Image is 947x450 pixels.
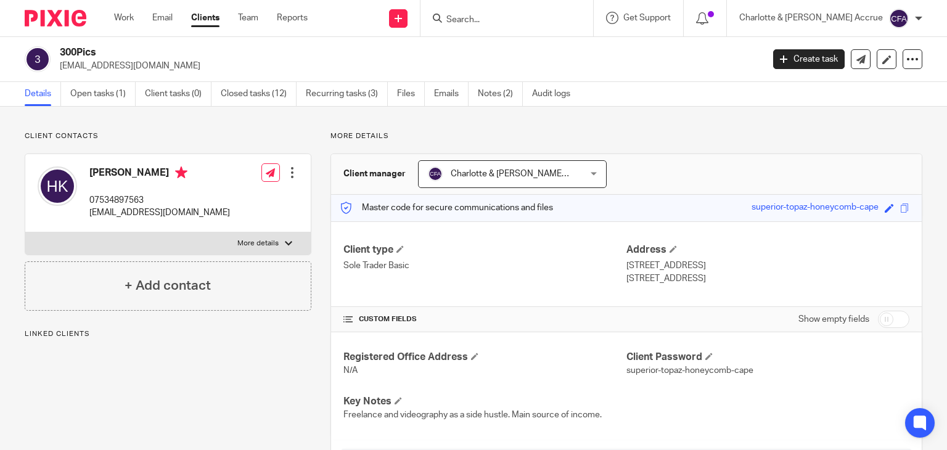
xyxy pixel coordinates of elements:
[343,411,602,419] span: Freelance and videography as a side hustle. Main source of income.
[175,166,187,179] i: Primary
[739,12,883,24] p: Charlotte & [PERSON_NAME] Accrue
[89,207,230,219] p: [EMAIL_ADDRESS][DOMAIN_NAME]
[343,351,626,364] h4: Registered Office Address
[114,12,134,24] a: Work
[434,82,469,106] a: Emails
[221,82,297,106] a: Closed tasks (12)
[25,82,61,106] a: Details
[773,49,845,69] a: Create task
[25,131,311,141] p: Client contacts
[397,82,425,106] a: Files
[277,12,308,24] a: Reports
[798,313,869,325] label: Show empty fields
[340,202,553,214] p: Master code for secure communications and files
[343,243,626,256] h4: Client type
[532,82,580,106] a: Audit logs
[89,166,230,182] h4: [PERSON_NAME]
[343,168,406,180] h3: Client manager
[626,272,909,285] p: [STREET_ADDRESS]
[125,276,211,295] h4: + Add contact
[626,366,753,375] span: superior-topaz-honeycomb-cape
[889,9,909,28] img: svg%3E
[451,170,594,178] span: Charlotte & [PERSON_NAME] Accrue
[145,82,211,106] a: Client tasks (0)
[343,366,358,375] span: N/A
[60,46,616,59] h2: 300Pics
[343,395,626,408] h4: Key Notes
[623,14,671,22] span: Get Support
[152,12,173,24] a: Email
[89,194,230,207] p: 07534897563
[60,60,755,72] p: [EMAIL_ADDRESS][DOMAIN_NAME]
[25,10,86,27] img: Pixie
[626,351,909,364] h4: Client Password
[626,243,909,256] h4: Address
[306,82,388,106] a: Recurring tasks (3)
[343,314,626,324] h4: CUSTOM FIELDS
[25,46,51,72] img: svg%3E
[445,15,556,26] input: Search
[38,166,77,206] img: svg%3E
[343,260,626,272] p: Sole Trader Basic
[752,201,879,215] div: superior-topaz-honeycomb-cape
[428,166,443,181] img: svg%3E
[70,82,136,106] a: Open tasks (1)
[238,12,258,24] a: Team
[237,239,279,248] p: More details
[330,131,922,141] p: More details
[191,12,219,24] a: Clients
[478,82,523,106] a: Notes (2)
[25,329,311,339] p: Linked clients
[626,260,909,272] p: [STREET_ADDRESS]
